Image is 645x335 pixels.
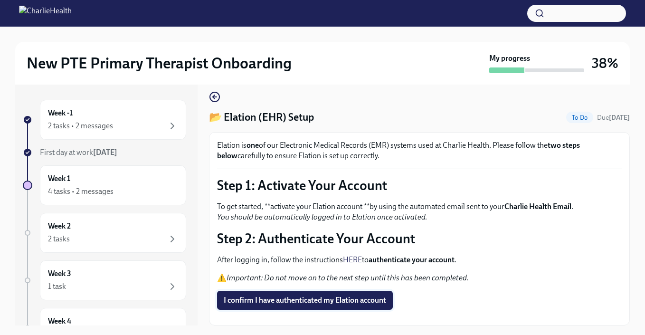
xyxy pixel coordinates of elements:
h6: Week 3 [48,268,71,279]
strong: [DATE] [93,148,117,157]
h3: 38% [592,55,618,72]
h2: New PTE Primary Therapist Onboarding [27,54,292,73]
div: 2 tasks • 2 messages [48,121,113,131]
p: ⚠️ [217,273,622,283]
h6: Week 2 [48,221,71,231]
div: 1 task [48,281,66,292]
button: I confirm I have authenticated my Elation account [217,291,393,310]
strong: [DATE] [609,114,630,122]
span: I confirm I have authenticated my Elation account [224,296,386,305]
h6: Week 4 [48,316,71,326]
strong: authenticate your account [369,255,455,264]
span: First day at work [40,148,117,157]
strong: one [247,141,259,150]
span: October 3rd, 2025 10:00 [597,113,630,122]
a: Week 22 tasks [23,213,186,253]
div: 4 tasks • 2 messages [48,186,114,197]
p: Step 2: Authenticate Your Account [217,230,622,247]
a: Week -12 tasks • 2 messages [23,100,186,140]
a: HERE [343,255,362,264]
p: To get started, **activate your Elation account **by using the automated email sent to your . [217,201,622,222]
div: 2 tasks [48,234,70,244]
img: CharlieHealth [19,6,72,21]
span: To Do [566,114,593,121]
h6: Week 1 [48,173,70,184]
span: Due [597,114,630,122]
em: Important: Do not move on to the next step until this has been completed. [227,273,469,282]
strong: My progress [489,53,530,64]
strong: Charlie Health Email [504,202,571,211]
p: After logging in, follow the instructions to . [217,255,622,265]
a: Week 31 task [23,260,186,300]
em: You should be automatically logged in to Elation once activated. [217,212,427,221]
p: Step 1: Activate Your Account [217,177,622,194]
p: Elation is of our Electronic Medical Records (EMR) systems used at Charlie Health. Please follow ... [217,140,622,161]
a: Week 14 tasks • 2 messages [23,165,186,205]
a: First day at work[DATE] [23,147,186,158]
h4: 📂 Elation (EHR) Setup [209,110,314,124]
h6: Week -1 [48,108,73,118]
